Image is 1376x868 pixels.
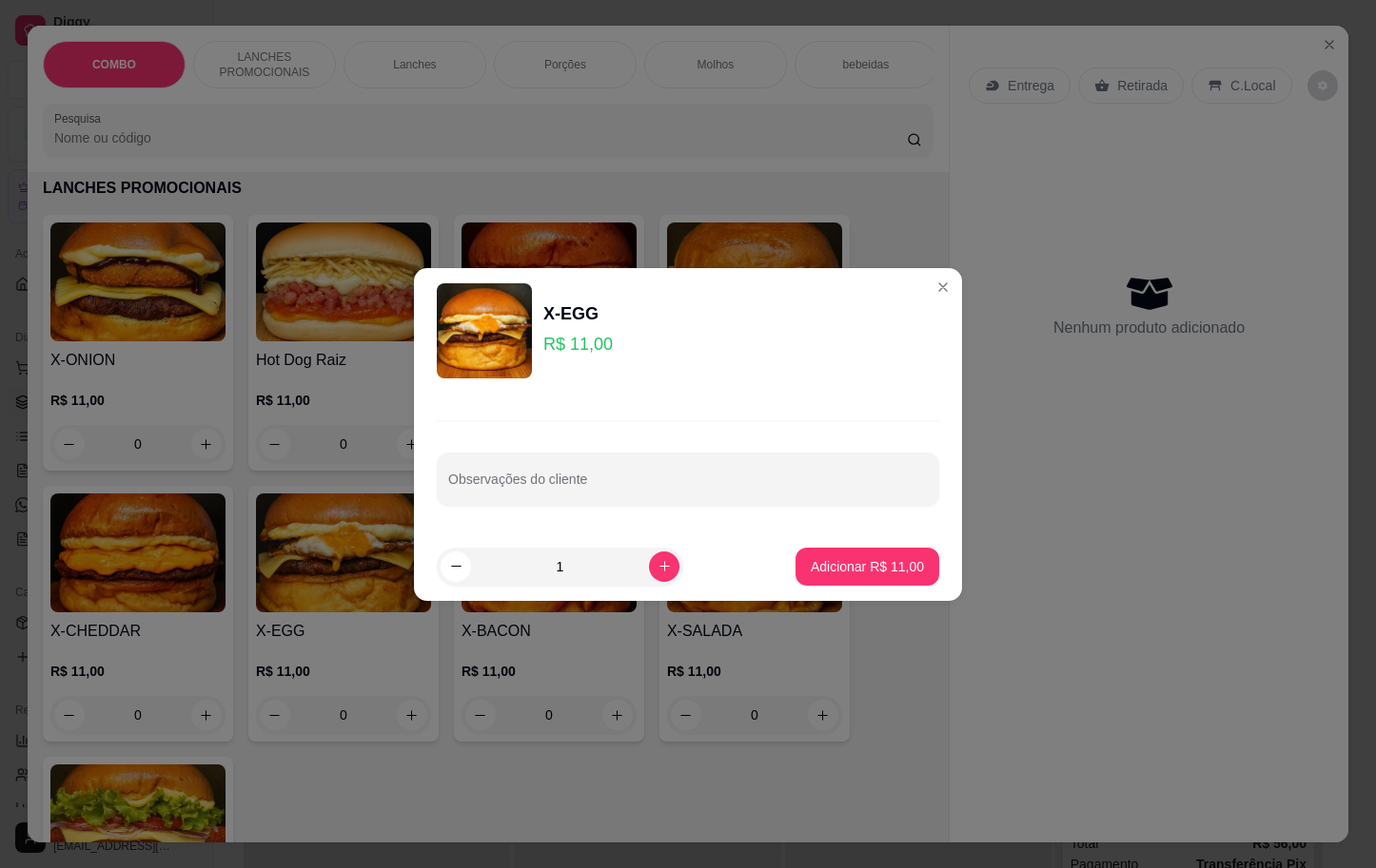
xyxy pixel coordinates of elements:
[441,551,471,582] button: decrease-product-quantity
[928,272,958,302] button: Close
[437,283,532,378] img: product-image
[543,300,613,327] div: X-EGG
[811,557,924,576] p: Adicionar R$ 11,00
[649,551,679,582] button: increase-product-quantity
[796,548,939,586] button: Adicionar R$ 11,00
[543,331,613,357] p: R$ 11,00
[448,477,928,496] input: Observações do cliente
